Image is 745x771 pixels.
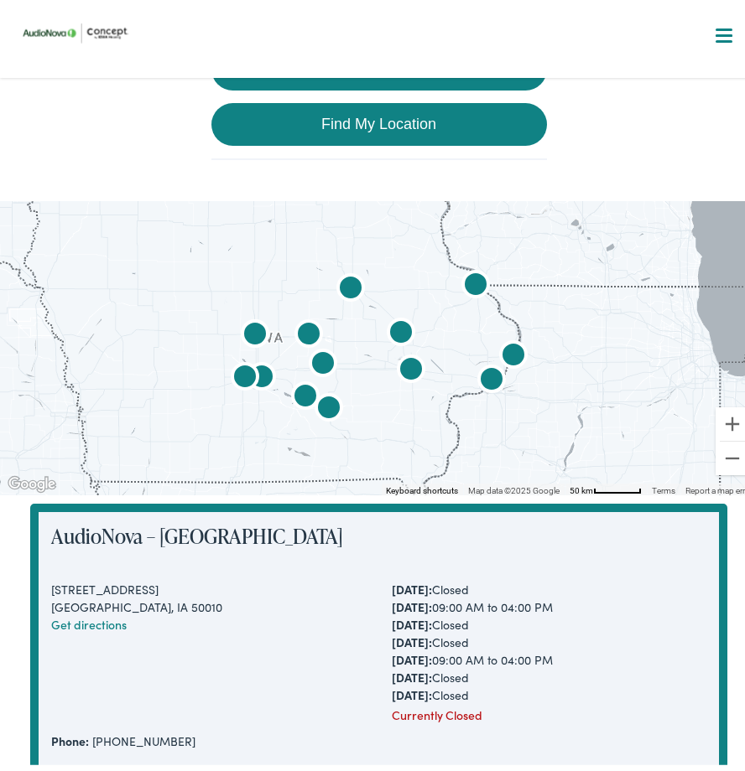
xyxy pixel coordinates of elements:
[392,574,432,591] strong: [DATE]:
[92,726,195,743] a: [PHONE_NUMBER]
[51,592,366,609] div: [GEOGRAPHIC_DATA], IA 50010
[392,627,432,644] strong: [DATE]:
[4,467,60,489] a: Open this area in Google Maps (opens a new window)
[468,479,560,489] span: Map data ©2025 Google
[51,574,366,592] div: [STREET_ADDRESS]
[456,260,496,300] div: Concept by Iowa Hearing by AudioNova
[225,352,265,392] div: AudioNova
[392,700,706,717] div: Currently Closed
[493,330,534,370] div: AudioNova
[211,96,547,139] a: Find My Location
[391,344,431,385] div: AudioNova
[51,515,343,543] a: AudioNova – [GEOGRAPHIC_DATA]
[392,644,432,661] strong: [DATE]:
[392,662,432,679] strong: [DATE]:
[289,309,329,349] div: AudioNova
[235,309,275,349] div: Concept by Iowa Hearing by AudioNova
[303,339,343,379] div: Concept by Iowa Hearing by AudioNova
[392,574,706,697] div: Closed 09:00 AM to 04:00 PM Closed Closed 09:00 AM to 04:00 PM Closed Closed
[381,308,421,348] div: AudioNova
[309,383,349,423] div: Concept by Iowa Hearing by AudioNova
[471,354,512,395] div: AudioNova
[28,67,742,102] a: What We Offer
[51,726,89,743] strong: Phone:
[392,609,432,626] strong: [DATE]:
[4,467,60,489] img: Google
[392,680,432,696] strong: [DATE]:
[285,371,326,411] div: Concept by Iowa Hearing by AudioNova
[386,479,458,490] button: Keyboard shortcuts
[565,477,647,489] button: Map Scale: 50 km per 54 pixels
[392,592,432,608] strong: [DATE]:
[570,479,593,489] span: 50 km
[652,479,675,489] a: Terms (opens in new tab)
[242,352,282,392] div: AudioNova
[51,609,127,626] a: Get directions
[331,263,371,303] div: AudioNova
